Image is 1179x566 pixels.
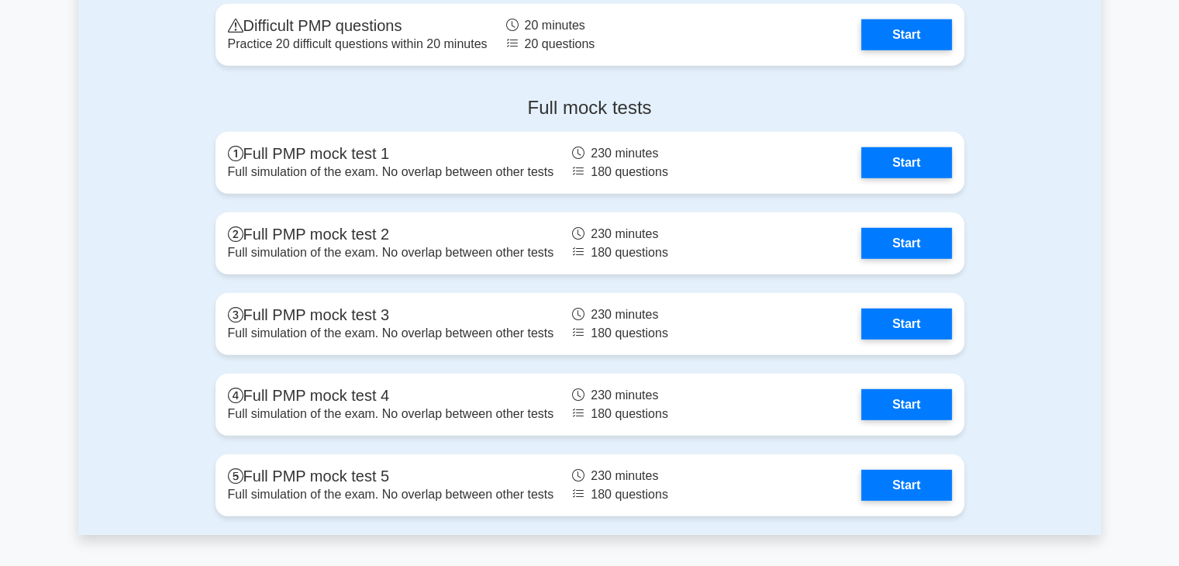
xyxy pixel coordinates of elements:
[861,470,951,501] a: Start
[861,228,951,259] a: Start
[861,19,951,50] a: Start
[215,97,964,119] h4: Full mock tests
[861,389,951,420] a: Start
[861,147,951,178] a: Start
[861,309,951,340] a: Start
